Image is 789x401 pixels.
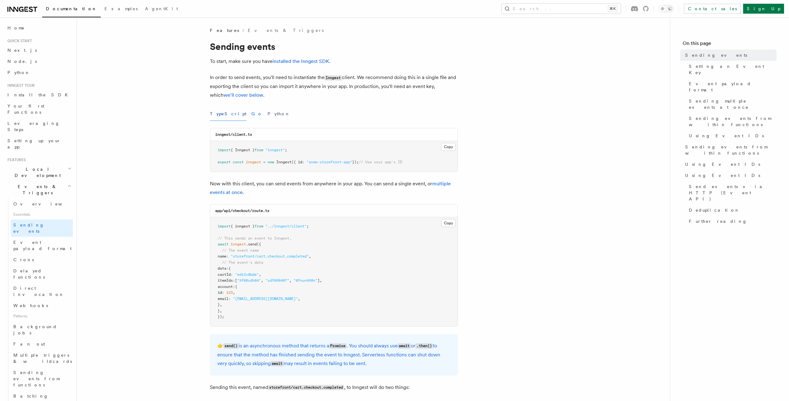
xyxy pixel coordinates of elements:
[441,219,456,227] button: Copy
[5,22,73,33] a: Home
[689,133,764,139] span: Using Event IDs
[7,104,44,115] span: Your first Functions
[218,278,233,283] span: itemIds
[218,297,228,301] span: email
[7,59,37,64] span: Node.js
[685,161,760,167] span: Using Event IDs
[683,159,777,170] a: Using Event IDs
[7,138,61,149] span: Setting up your app
[11,283,73,300] a: Direct invocation
[11,254,73,265] a: Crons
[226,290,233,295] span: 123
[218,160,231,164] span: export
[218,315,224,319] span: });
[11,209,73,219] span: Essentials
[11,321,73,338] a: Background jobs
[686,130,777,141] a: Using Event IDs
[685,172,760,178] span: Using Event IDs
[743,4,784,14] a: Sign Up
[441,143,456,151] button: Copy
[220,302,222,307] span: ,
[233,278,235,283] span: :
[210,73,458,99] p: In order to send events, you'll need to instantiate the client. We recommend doing this in a sing...
[686,216,777,227] a: Further reading
[13,257,34,262] span: Crons
[11,265,73,283] a: Delayed functions
[222,260,263,265] span: // The event's data
[218,309,220,313] span: }
[608,6,617,12] kbd: ⌘K
[684,4,741,14] a: Contact sales
[686,95,777,113] a: Sending multiple events at once
[261,278,263,283] span: ,
[235,284,237,289] span: {
[220,309,222,313] span: ,
[265,224,307,228] span: "../inngest/client"
[686,61,777,78] a: Setting an Event Key
[685,52,747,58] span: Sending events
[222,248,259,253] span: // The event name
[689,183,777,202] span: Send events via HTTP (Event API)
[502,4,621,14] button: Search...⌘K
[11,367,73,390] a: Sending events from functions
[231,254,309,258] span: "storefront/cart.checkout.completed"
[218,290,222,295] span: id
[141,2,182,17] a: AgentKit
[13,370,60,387] span: Sending events from functions
[7,25,25,31] span: Home
[218,242,228,246] span: await
[263,160,265,164] span: =
[13,268,45,280] span: Delayed functions
[226,266,228,271] span: :
[689,115,777,128] span: Sending events from within functions
[5,67,73,78] a: Python
[46,6,97,11] span: Documentation
[329,343,347,349] code: Promise
[276,160,291,164] span: Inngest
[11,311,73,321] span: Patterns
[325,75,342,81] code: Inngest
[210,27,239,33] span: Features
[265,148,285,152] span: "inngest"
[415,343,433,349] code: .then()
[11,198,73,209] a: Overview
[359,160,402,164] span: // Use your app's ID
[685,144,777,156] span: Sending events from within functions
[294,278,317,283] span: "0fnun498n"
[233,160,244,164] span: const
[5,56,73,67] a: Node.js
[7,48,37,53] span: Next.js
[11,338,73,350] a: Fan out
[7,121,60,132] span: Leveraging Steps
[251,107,263,121] button: Go
[233,297,298,301] span: "[EMAIL_ADDRESS][DOMAIN_NAME]"
[659,5,674,12] button: Toggle dark mode
[259,272,261,277] span: ,
[257,242,261,246] span: ({
[210,107,246,121] button: TypeScript
[5,45,73,56] a: Next.js
[237,278,261,283] span: "9f08sdh84"
[218,302,220,307] span: }
[13,353,72,364] span: Multiple triggers & wildcards
[210,181,451,195] a: multiple events at once
[215,132,252,137] code: inngest/client.ts
[218,284,233,289] span: account
[5,181,73,198] button: Events & Triggers
[13,303,48,308] span: Webhooks
[210,41,458,52] h1: Sending events
[231,242,246,246] span: inngest
[101,2,141,17] a: Examples
[273,58,329,64] a: installed the Inngest SDK
[317,278,320,283] span: ]
[265,278,289,283] span: "sdf098487"
[11,300,73,311] a: Webhooks
[224,92,263,98] a: we'll cover below
[235,272,259,277] span: "ed12c8bde"
[352,160,359,164] span: });
[7,70,30,75] span: Python
[398,343,411,349] code: await
[42,2,101,17] a: Documentation
[5,166,68,178] span: Local Development
[215,209,269,213] code: app/api/checkout/route.ts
